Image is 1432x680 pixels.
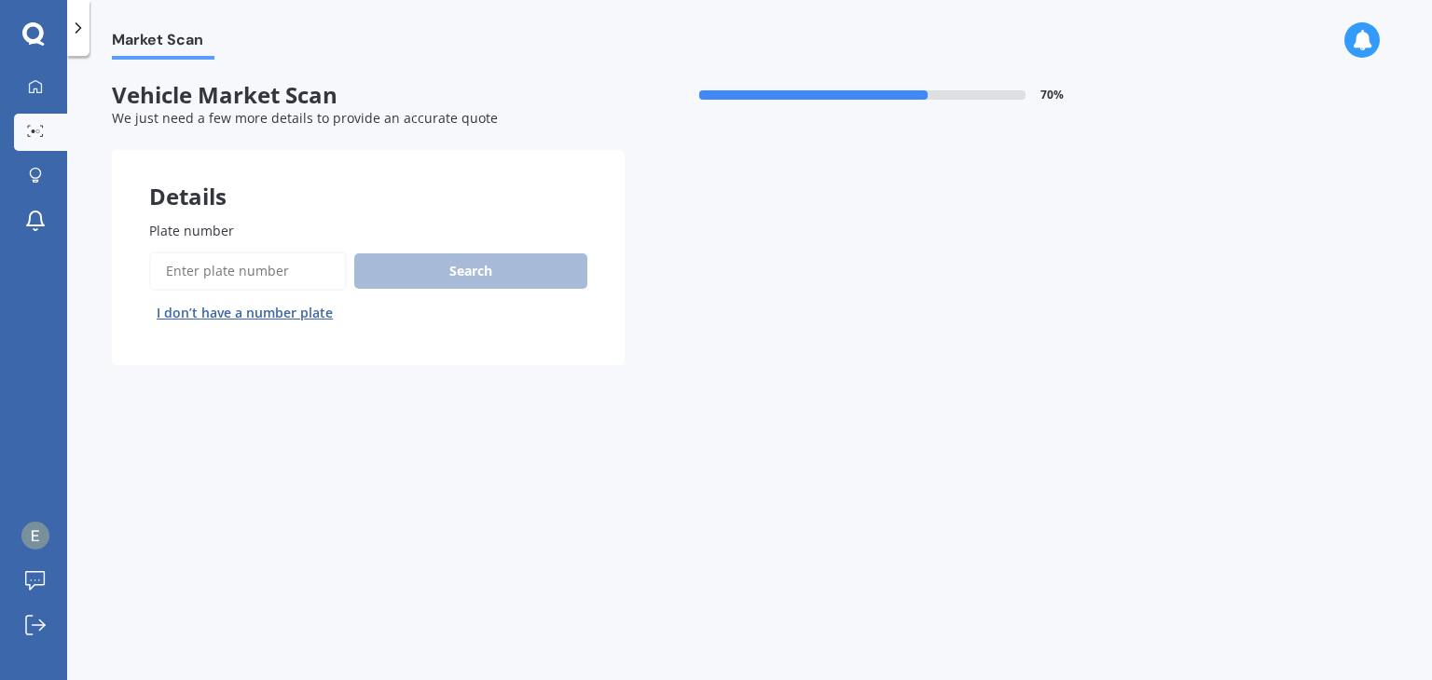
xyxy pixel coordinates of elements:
img: ACg8ocKGw8TexJwiwkeR6LTU5UC82jDmLqnc-Rad1guDjjKh7Lkj2g=s96-c [21,522,49,550]
button: I don’t have a number plate [149,298,340,328]
span: Vehicle Market Scan [112,82,625,109]
span: Plate number [149,222,234,239]
input: Enter plate number [149,252,347,291]
div: Details [112,150,625,206]
span: We just need a few more details to provide an accurate quote [112,109,498,127]
span: 70 % [1040,88,1064,102]
span: Market Scan [112,31,214,56]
